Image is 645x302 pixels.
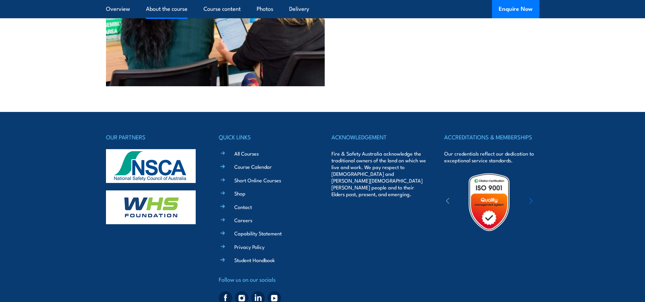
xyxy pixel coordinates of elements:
a: Careers [234,216,252,224]
p: Fire & Safety Australia acknowledge the traditional owners of the land on which we live and work.... [331,150,426,198]
h4: ACKNOWLEDGEMENT [331,132,426,142]
a: Privacy Policy [234,243,264,250]
a: Capability Statement [234,230,282,237]
h4: OUR PARTNERS [106,132,201,142]
h4: QUICK LINKS [219,132,314,142]
a: Student Handbook [234,256,275,263]
img: Untitled design (19) [459,172,519,232]
a: Contact [234,203,252,210]
h4: Follow us on our socials [219,275,314,284]
a: Course Calendar [234,163,272,170]
a: All Courses [234,150,259,157]
img: ewpa-logo [519,190,578,214]
img: whs-logo-footer [106,190,196,224]
img: nsca-logo-footer [106,149,196,183]
a: Shop [234,190,245,197]
h4: ACCREDITATIONS & MEMBERSHIPS [444,132,539,142]
a: Short Online Courses [234,177,281,184]
p: Our credentials reflect our dedication to exceptional service standards. [444,150,539,164]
